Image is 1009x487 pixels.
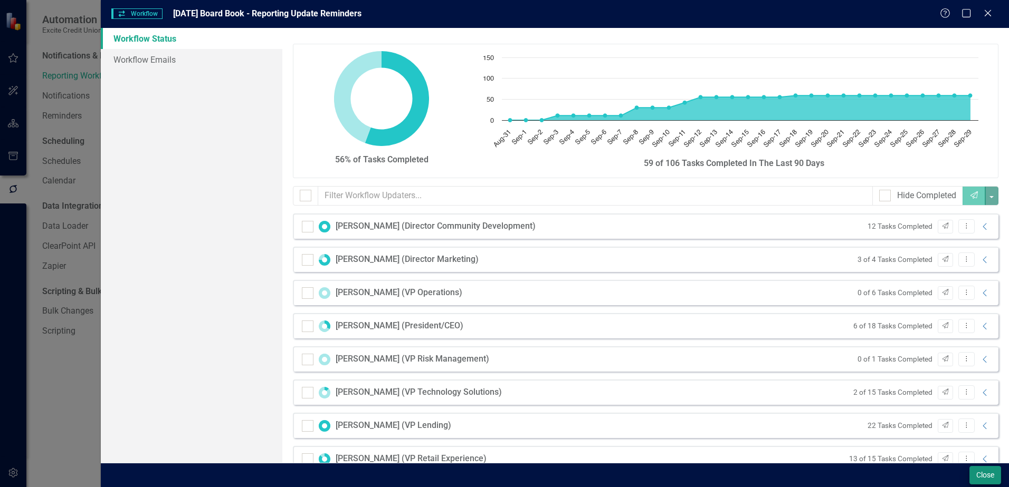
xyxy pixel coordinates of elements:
text: Sep-9 [638,129,655,146]
text: Sep-3 [542,129,560,146]
path: Sep-6, 11. Tasks Completed. [603,113,607,118]
text: Sep-26 [905,129,925,149]
div: [PERSON_NAME] (Director Community Development) [336,220,536,232]
small: 2 of 15 Tasks Completed [853,387,932,397]
text: 100 [483,75,494,82]
text: Sep-17 [763,129,783,149]
text: Sep-22 [842,129,862,149]
small: 0 of 1 Tasks Completed [858,354,932,364]
strong: 59 of 106 Tasks Completed In The Last 90 Days [644,158,824,168]
small: 6 of 18 Tasks Completed [853,321,932,331]
text: Sep-7 [606,129,623,146]
text: Sep-1 [511,129,528,146]
small: 12 Tasks Completed [868,221,932,231]
path: Sep-25, 59. Tasks Completed. [905,93,909,98]
path: Sep-9, 30. Tasks Completed. [651,105,655,110]
path: Sep-23, 59. Tasks Completed. [873,93,878,98]
path: Sep-2, 0. Tasks Completed. [540,118,544,122]
text: Sep-8 [622,129,640,146]
text: Sep-15 [730,129,750,149]
path: Sep-29, 59. Tasks Completed. [968,93,973,98]
svg: Interactive chart [478,52,984,158]
path: Sep-10, 30. Tasks Completed. [667,105,671,110]
path: Sep-22, 59. Tasks Completed. [858,93,862,98]
path: Sep-7, 11. Tasks Completed. [619,113,623,118]
text: 150 [483,55,494,62]
path: Sep-24, 59. Tasks Completed. [889,93,893,98]
text: Sep-4 [558,129,576,146]
path: Sep-15, 55. Tasks Completed. [746,95,750,99]
text: Sep-6 [590,129,607,146]
strong: 56% of Tasks Completed [335,154,429,164]
text: Sep-16 [746,129,766,149]
text: Sep-20 [810,129,830,149]
div: Hide Completed [897,190,956,202]
path: Sep-16, 55. Tasks Completed. [762,95,766,99]
span: Workflow [111,8,162,19]
div: [PERSON_NAME] (Director Marketing) [336,254,479,266]
path: Sep-1, 0. Tasks Completed. [524,118,528,122]
path: Sep-11, 42. Tasks Completed. [683,101,687,105]
a: Workflow Status [101,28,282,49]
text: Sep-2 [527,129,544,146]
path: Sep-19, 59. Tasks Completed. [810,93,814,98]
path: Sep-5, 11. Tasks Completed. [587,113,592,118]
text: Sep-12 [683,129,703,149]
div: [PERSON_NAME] (VP Operations) [336,287,462,299]
text: Sep-28 [937,129,957,149]
small: 0 of 6 Tasks Completed [858,288,932,298]
text: 0 [490,118,494,124]
text: 50 [487,96,494,103]
input: Filter Workflow Updaters... [318,186,873,206]
button: Close [969,466,1001,484]
text: Sep-24 [873,129,893,149]
small: 3 of 4 Tasks Completed [858,255,932,265]
path: Sep-28, 59. Tasks Completed. [953,93,957,98]
text: Sep-18 [778,129,798,149]
path: Sep-12, 55. Tasks Completed. [699,95,703,99]
text: Sep-10 [651,129,671,149]
path: Sep-4, 11. Tasks Completed. [572,113,576,118]
a: Workflow Emails [101,49,282,70]
small: 13 of 15 Tasks Completed [849,454,932,464]
text: Aug-31 [492,129,512,149]
path: Sep-17, 55. Tasks Completed. [778,95,782,99]
div: Chart. Highcharts interactive chart. [478,52,990,158]
text: Sep-29 [953,129,973,149]
div: [PERSON_NAME] (VP Technology Solutions) [336,386,502,398]
text: Sep-23 [858,129,878,149]
div: [PERSON_NAME] (VP Retail Experience) [336,453,487,465]
text: Sep-19 [794,129,814,149]
text: Sep-25 [889,129,909,149]
text: Sep-14 [715,129,735,149]
path: Sep-8, 30. Tasks Completed. [635,105,639,110]
text: Sep-13 [699,129,719,149]
small: 22 Tasks Completed [868,421,932,431]
path: Sep-20, 59. Tasks Completed. [826,93,830,98]
path: Aug-31, 0. Tasks Completed. [508,118,512,122]
path: Sep-27, 59. Tasks Completed. [937,93,941,98]
path: Sep-3, 11. Tasks Completed. [556,113,560,118]
path: Sep-21, 59. Tasks Completed. [842,93,846,98]
path: Sep-26, 59. Tasks Completed. [921,93,925,98]
span: [DATE] Board Book - Reporting Update Reminders [173,8,361,18]
text: Sep-11 [668,129,687,148]
div: [PERSON_NAME] (VP Lending) [336,420,451,432]
text: Sep-27 [921,129,941,149]
div: [PERSON_NAME] (VP Risk Management) [336,353,489,365]
path: Sep-13, 55. Tasks Completed. [715,95,719,99]
path: Sep-14, 55. Tasks Completed. [730,95,735,99]
text: Sep-21 [826,129,846,149]
div: [PERSON_NAME] (President/CEO) [336,320,463,332]
path: Sep-18, 59. Tasks Completed. [794,93,798,98]
text: Sep-5 [574,129,592,146]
